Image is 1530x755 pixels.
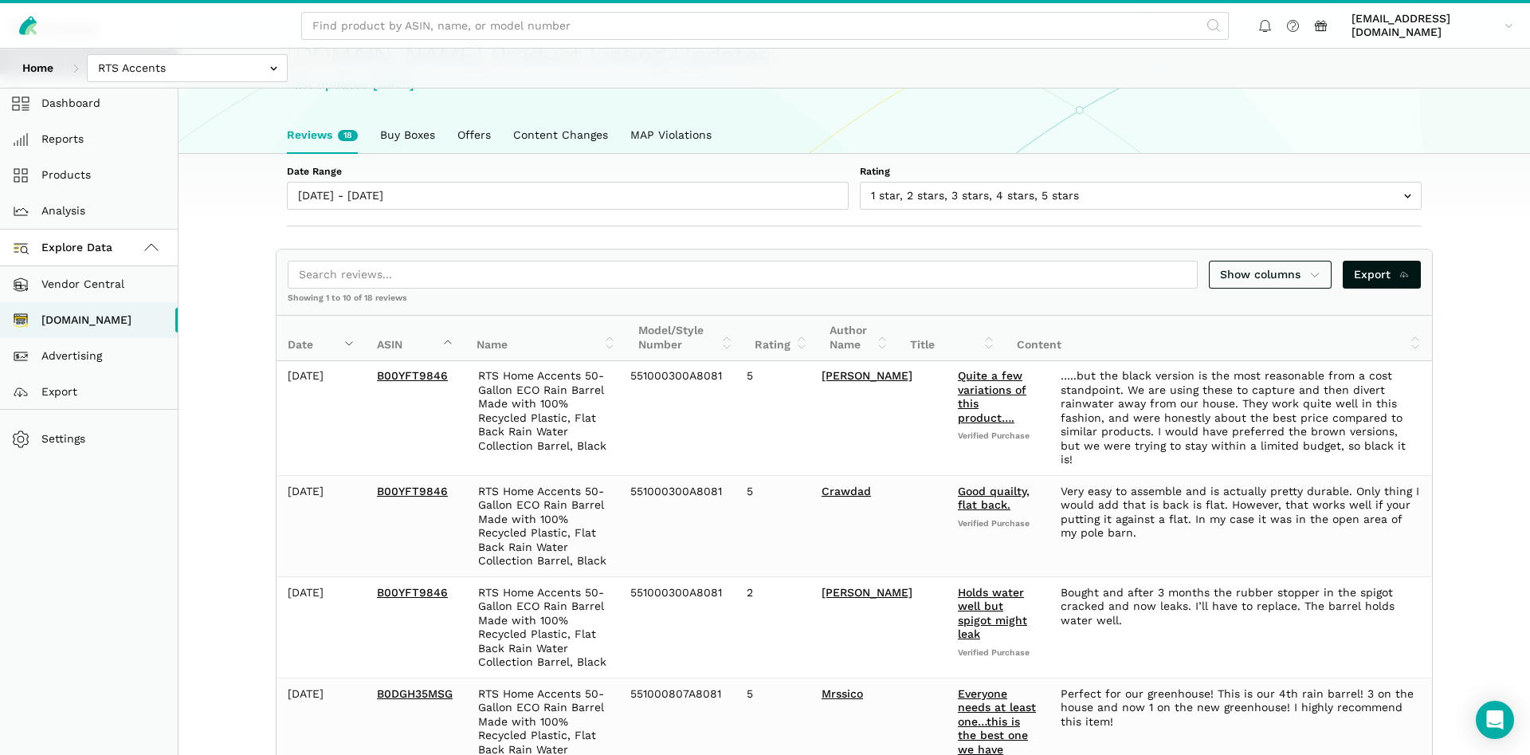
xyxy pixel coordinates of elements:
span: [EMAIL_ADDRESS][DOMAIN_NAME] [1351,12,1499,40]
a: B00YFT9846 [377,586,448,599]
a: Quite a few variations of this product…. [958,369,1026,424]
td: 551000300A8081 [619,476,736,577]
div: Perfect for our greenhouse! This is our 4th rain barrel! 3 on the house and now 1 on the new gree... [1061,687,1421,729]
span: Verified Purchase [958,647,1038,659]
th: Name: activate to sort column ascending [465,316,627,361]
td: 5 [736,361,810,476]
th: Author Name: activate to sort column ascending [818,316,899,361]
input: Find product by ASIN, name, or model number [301,12,1229,40]
a: Export [1343,261,1422,289]
span: New reviews in the last week [338,130,358,141]
span: Verified Purchase [958,431,1038,442]
td: 5 [736,476,810,577]
div: …..but the black version is the most reasonable from a cost standpoint. We are using these to cap... [1061,369,1421,467]
th: ASIN: activate to sort column ascending [366,316,465,361]
span: Verified Purchase [958,518,1038,529]
a: Good quailty, flat back. [958,485,1030,512]
td: RTS Home Accents 50-Gallon ECO Rain Barrel Made with 100% Recycled Plastic, Flat Back Rain Water ... [467,577,619,678]
td: [DATE] [277,577,366,678]
input: Search reviews... [288,261,1198,289]
div: Showing 1 to 10 of 18 reviews [277,293,1432,315]
a: Holds water well but spigot might leak [958,586,1027,641]
a: Home [11,54,65,82]
input: 1 star, 2 stars, 3 stars, 4 stars, 5 stars [860,182,1422,210]
a: Mrssico [822,687,863,700]
td: 2 [736,577,810,678]
td: 551000300A8081 [619,577,736,678]
td: [DATE] [277,476,366,577]
td: 551000300A8081 [619,361,736,476]
a: Offers [446,117,502,154]
span: Show columns [1220,266,1320,283]
th: Rating: activate to sort column ascending [743,316,818,361]
a: Reviews18 [276,117,369,154]
label: Rating [860,165,1422,179]
a: Content Changes [502,117,619,154]
a: B00YFT9846 [377,369,448,382]
div: Very easy to assemble and is actually pretty durable. Only thing I would add that is back is flat... [1061,485,1421,541]
th: Title: activate to sort column ascending [899,316,1006,361]
a: [PERSON_NAME] [822,369,912,382]
th: Model/Style Number: activate to sort column ascending [627,316,744,361]
div: Bought and after 3 months the rubber stopper in the spigot cracked and now leaks. I’ll have to re... [1061,586,1421,628]
a: Buy Boxes [369,117,446,154]
td: RTS Home Accents 50-Gallon ECO Rain Barrel Made with 100% Recycled Plastic, Flat Back Rain Water ... [467,476,619,577]
a: MAP Violations [619,117,723,154]
a: [PERSON_NAME] [822,586,912,599]
th: Date: activate to sort column ascending [277,316,366,361]
a: [EMAIL_ADDRESS][DOMAIN_NAME] [1346,9,1519,42]
td: RTS Home Accents 50-Gallon ECO Rain Barrel Made with 100% Recycled Plastic, Flat Back Rain Water ... [467,361,619,476]
a: B00YFT9846 [377,485,448,497]
a: Crawdad [822,485,871,497]
span: Export [1354,266,1410,283]
a: Show columns [1209,261,1332,289]
label: Date Range [287,165,849,179]
a: B0DGH35MSG [377,687,453,700]
span: Explore Data [17,238,112,258]
input: RTS Accents [87,54,288,82]
td: [DATE] [277,361,366,476]
th: Content: activate to sort column ascending [1006,316,1432,361]
div: Open Intercom Messenger [1476,701,1514,739]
